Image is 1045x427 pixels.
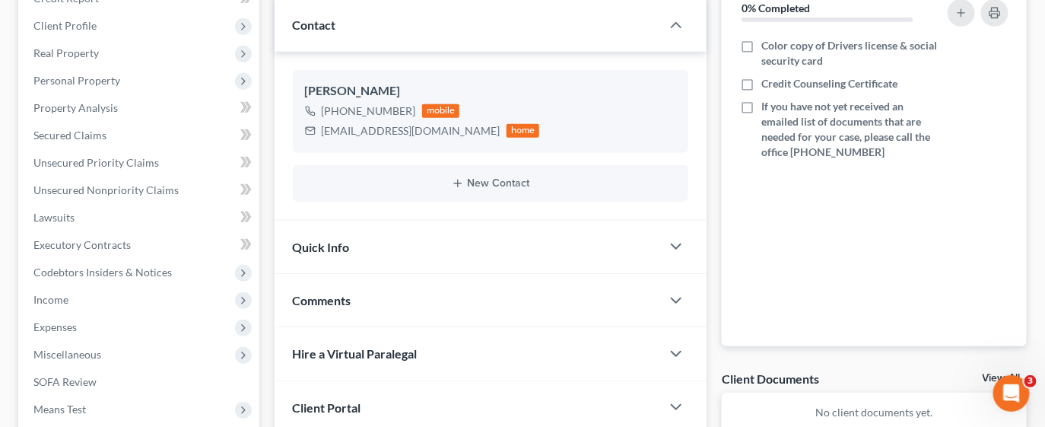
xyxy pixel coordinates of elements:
[734,405,1015,420] p: No client documents yet.
[293,400,361,415] span: Client Portal
[422,104,460,118] div: mobile
[33,293,68,306] span: Income
[305,82,677,100] div: [PERSON_NAME]
[33,211,75,224] span: Lawsuits
[21,122,259,149] a: Secured Claims
[322,104,416,119] div: [PHONE_NUMBER]
[293,293,351,308] span: Comments
[293,240,350,254] span: Quick Info
[21,94,259,122] a: Property Analysis
[33,46,99,59] span: Real Property
[33,266,172,279] span: Codebtors Insiders & Notices
[33,183,179,196] span: Unsecured Nonpriority Claims
[33,101,118,114] span: Property Analysis
[507,124,540,138] div: home
[33,403,86,416] span: Means Test
[21,149,259,177] a: Unsecured Priority Claims
[993,375,1030,412] iframe: Intercom live chat
[33,156,159,169] span: Unsecured Priority Claims
[761,38,937,69] span: Color copy of Drivers license & social security card
[1024,375,1037,387] span: 3
[322,123,500,139] div: [EMAIL_ADDRESS][DOMAIN_NAME]
[983,373,1021,384] a: View All
[761,99,937,160] span: If you have not yet received an emailed list of documents that are needed for your case, please c...
[21,231,259,259] a: Executory Contracts
[761,76,897,91] span: Credit Counseling Certificate
[21,368,259,396] a: SOFA Review
[33,375,97,388] span: SOFA Review
[33,19,97,32] span: Client Profile
[305,177,677,190] button: New Contact
[722,371,819,387] div: Client Documents
[293,346,418,361] span: Hire a Virtual Paralegal
[33,74,120,87] span: Personal Property
[33,348,101,361] span: Miscellaneous
[742,2,810,14] strong: 0% Completed
[33,238,131,251] span: Executory Contracts
[21,177,259,204] a: Unsecured Nonpriority Claims
[33,129,106,142] span: Secured Claims
[21,204,259,231] a: Lawsuits
[33,320,77,333] span: Expenses
[293,18,336,32] span: Contact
